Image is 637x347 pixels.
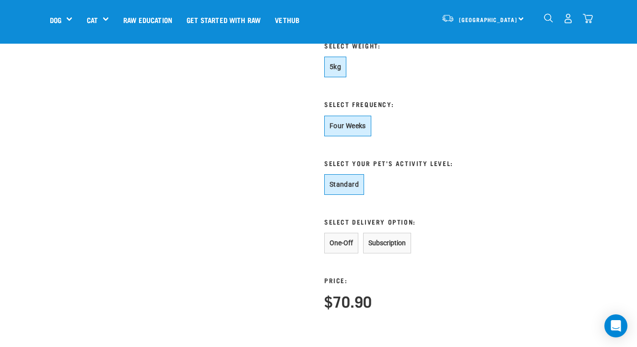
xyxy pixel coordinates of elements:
img: user.png [563,13,573,24]
button: 5kg [324,57,346,77]
h3: Select Delivery Option: [324,218,540,225]
h3: Price: [324,276,372,284]
a: Cat [87,14,98,25]
span: 5kg [330,63,341,71]
button: Subscription [363,233,411,253]
a: Get started with Raw [179,0,268,39]
img: home-icon-1@2x.png [544,13,553,23]
a: Dog [50,14,61,25]
button: One-Off [324,233,358,253]
h4: $70.90 [324,292,372,310]
span: [GEOGRAPHIC_DATA] [459,18,517,21]
a: Vethub [268,0,307,39]
img: van-moving.png [441,14,454,23]
button: Standard [324,174,364,195]
h3: Select Your Pet's Activity Level: [324,159,540,167]
a: Raw Education [116,0,179,39]
img: home-icon@2x.png [583,13,593,24]
div: Open Intercom Messenger [604,314,627,337]
h3: Select Weight: [324,42,540,49]
h3: Select Frequency: [324,100,540,108]
button: Four Weeks [324,116,371,136]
